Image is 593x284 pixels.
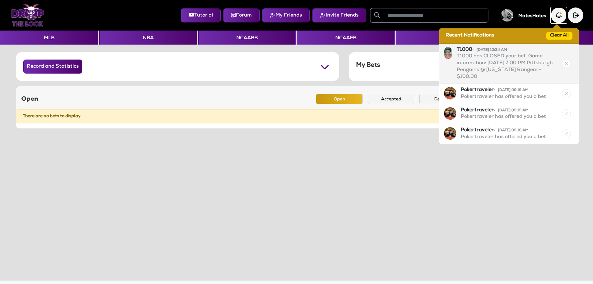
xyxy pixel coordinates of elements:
[457,53,561,80] p: T1000 has CLOSED your bet. Game information: [DATE] 7:00 PM Pittsburgh Penguins @ [US_STATE] Rang...
[181,8,221,22] button: Tutorial
[461,94,546,101] p: Pokertraveler has offered you a bet
[11,4,45,26] img: Logo
[444,87,456,99] img: Notification
[494,129,529,132] span: • [DATE] 09:18 AM
[356,62,380,69] h5: My Bets
[461,108,529,113] strong: Pokertraveler
[551,7,567,23] img: Notification
[99,31,197,45] button: NBA
[461,114,546,121] p: Pokertraveler has offered you a bet
[444,107,456,120] img: Notification
[494,109,529,113] span: • [DATE] 09:19 AM
[518,13,546,19] h5: MatesHates
[494,89,529,92] span: • [DATE] 09:19 AM
[457,47,507,52] strong: T1000
[546,32,572,40] button: Clear All
[312,8,366,22] button: Invite Friends
[501,9,513,22] img: User
[461,128,529,133] strong: Pokertraveler
[419,94,466,104] button: Decided
[368,94,414,104] button: Accepted
[316,94,363,104] button: Open
[23,60,82,74] button: Record and Statistics
[461,134,546,141] p: Pokertraveler has offered you a bet
[396,31,493,45] button: NFL
[445,32,494,39] span: Recent Notifications
[472,48,507,52] span: • [DATE] 10:34 AM
[223,8,260,22] button: Forum
[23,114,81,118] strong: There are no bets to display
[198,31,296,45] button: NCAABB
[297,31,394,45] button: NCAAFB
[444,47,452,59] img: Notification
[444,127,456,140] img: Notification
[262,8,310,22] button: My Friends
[461,88,529,93] strong: Pokertraveler
[21,95,38,103] h5: Open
